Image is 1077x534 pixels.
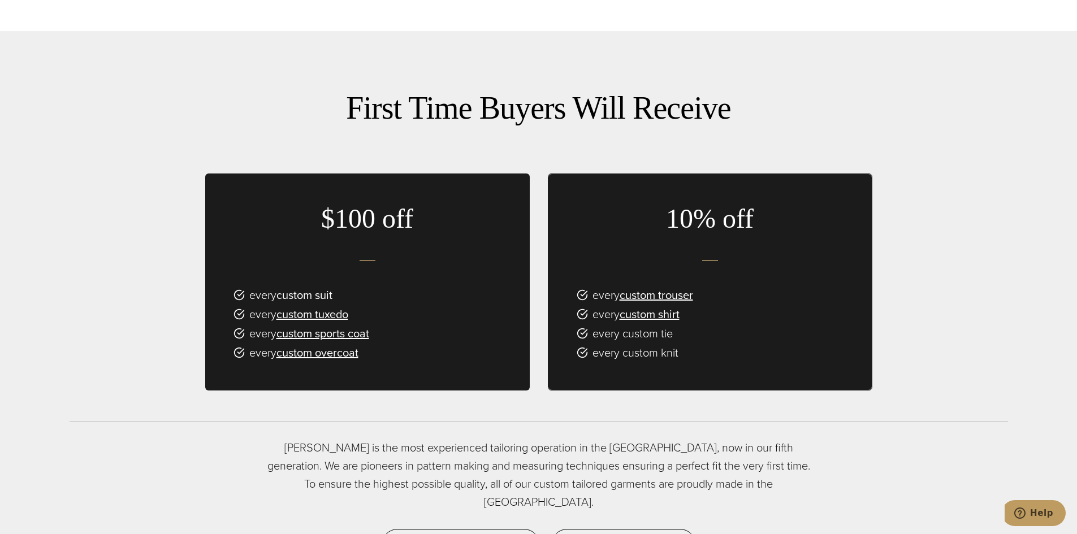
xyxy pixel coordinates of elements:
[276,306,348,323] a: custom tuxedo
[249,305,348,323] span: every
[620,286,693,303] a: custom trouser
[262,439,816,511] p: [PERSON_NAME] is the most experienced tailoring operation in the [GEOGRAPHIC_DATA], now in our fi...
[1005,500,1066,528] iframe: Opens a widget where you can chat to one of our agents
[276,325,369,342] a: custom sports coat
[620,306,680,323] a: custom shirt
[249,286,332,304] span: every
[592,305,680,323] span: every
[548,202,872,235] h3: 10% off
[249,344,358,362] span: every
[592,286,693,304] span: every
[276,286,332,303] a: custom suit
[249,324,369,342] span: every
[592,344,678,362] span: every custom knit
[592,324,673,342] span: every custom tie
[205,202,530,235] h3: $100 off
[276,344,358,361] a: custom overcoat
[205,88,872,128] h2: First Time Buyers Will Receive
